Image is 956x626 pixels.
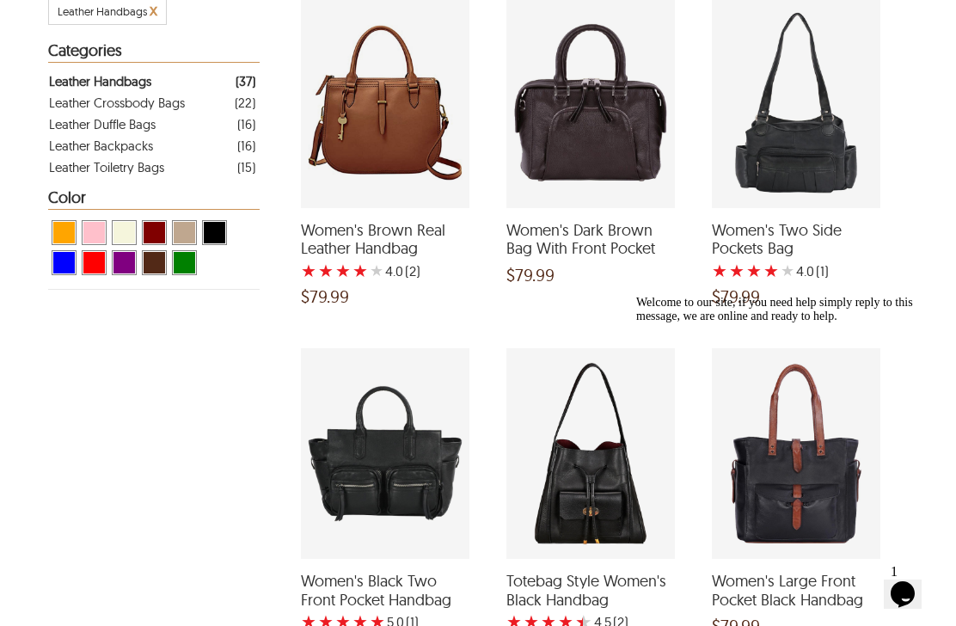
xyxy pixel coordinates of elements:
[49,92,185,114] div: Leather Crossbody Bags
[7,7,284,34] span: Welcome to our site, if you need help simply reply to this message, we are online and ready to help.
[49,114,156,135] div: Leather Duffle Bags
[352,262,368,279] label: 4 rating
[712,572,880,609] span: Women's Large Front Pocket Black Handbag
[48,189,260,210] div: Heading Filter Leather Handbags by Color
[405,262,416,279] span: (2
[629,289,939,549] iframe: chat widget
[49,156,164,178] div: Leather Toiletry Bags
[506,197,675,292] a: Women's Dark Brown Bag With Front Pocket and a price of $79.99
[49,114,255,135] a: Filter Leather Duffle Bags
[301,197,469,314] a: Women's Brown Real Leather Handbag with a 4 Star Rating 2 Product Review and a price of $79.99
[49,71,151,92] div: Leather Handbags
[49,156,255,178] a: Filter Leather Toiletry Bags
[816,262,824,279] span: (1
[52,220,77,245] div: View Orange Leather Handbags
[112,250,137,275] div: View Purple Leather Handbags
[150,4,157,18] a: Cancel Filter
[301,572,469,609] span: Women's Black Two Front Pocket Handbag
[237,156,255,178] div: ( 15 )
[48,42,260,63] div: Heading Filter Leather Handbags by Categories
[49,92,255,114] a: Filter Leather Crossbody Bags
[335,262,351,279] label: 3 rating
[235,92,255,114] div: ( 22 )
[405,262,420,279] span: )
[58,4,147,18] span: Filter Leather Handbags
[142,250,167,275] div: View Brown ( Brand Color ) Leather Handbags
[729,262,745,279] label: 2 rating
[49,135,153,156] div: Leather Backpacks
[712,197,880,314] a: Women's Two Side Pockets Bag with a 4 Star Rating 1 Product Review and a price of $79.99
[7,7,316,34] div: Welcome to our site, if you need help simply reply to this message, we are online and ready to help.
[746,262,762,279] label: 3 rating
[796,262,814,279] label: 4.0
[506,572,675,609] span: Totebag Style Women's Black Handbag
[52,250,77,275] div: View Blue Leather Handbags
[172,220,197,245] div: View Gold Leather Handbags
[506,221,675,258] span: Women's Dark Brown Bag With Front Pocket
[370,262,383,279] label: 5 rating
[237,114,255,135] div: ( 16 )
[506,267,555,284] span: $79.99
[49,135,255,156] a: Filter Leather Backpacks
[82,250,107,275] div: View Red Leather Handbags
[301,288,349,305] span: $79.99
[82,220,107,245] div: View Pink Leather Handbags
[763,262,779,279] label: 4 rating
[301,221,469,258] span: Women's Brown Real Leather Handbag
[712,221,880,258] span: Women's Two Side Pockets Bag
[816,262,829,279] span: )
[884,557,939,609] iframe: chat widget
[172,250,197,275] div: View Green Leather Handbags
[385,262,403,279] label: 4.0
[49,71,255,92] a: Filter Leather Handbags
[712,262,727,279] label: 1 rating
[781,262,794,279] label: 5 rating
[142,220,167,245] div: View Maroon Leather Handbags
[236,71,255,92] div: ( 37 )
[112,220,137,245] div: View Beige Leather Handbags
[202,220,227,245] div: View Black Leather Handbags
[318,262,334,279] label: 2 rating
[237,135,255,156] div: ( 16 )
[301,262,316,279] label: 1 rating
